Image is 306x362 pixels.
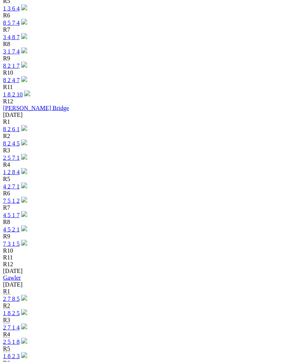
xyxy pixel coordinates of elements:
[3,233,303,240] div: R9
[3,198,20,204] a: 7 5 1 2
[21,225,27,232] img: play-circle.svg
[3,26,303,33] div: R7
[3,212,20,218] a: 4 5 1 7
[3,169,20,175] a: 1 2 8 4
[3,140,20,147] a: 8 2 4 5
[21,338,27,344] img: play-circle.svg
[3,112,303,118] div: [DATE]
[3,176,303,183] div: R5
[3,77,20,83] a: 8 2 4 7
[3,281,303,288] div: [DATE]
[21,352,27,358] img: play-circle.svg
[3,126,20,132] a: 8 2 6 1
[3,98,303,105] div: R12
[21,295,27,301] img: play-circle.svg
[3,84,303,90] div: R11
[3,91,23,98] a: 1 8 2 10
[21,154,27,160] img: play-circle.svg
[3,41,303,48] div: R8
[3,147,303,154] div: R3
[21,125,27,131] img: play-circle.svg
[3,275,21,281] a: Gawler
[3,5,20,12] a: 1 3 6 4
[3,190,303,197] div: R6
[3,247,303,254] div: R10
[3,226,20,233] a: 4 5 2 1
[3,204,303,211] div: R7
[3,339,20,345] a: 2 5 1 8
[3,183,20,190] a: 4 2 7 1
[3,296,20,302] a: 2 7 8 5
[21,240,27,246] img: play-circle.svg
[21,140,27,146] img: play-circle.svg
[3,20,20,26] a: 8 5 7 4
[3,219,303,225] div: R8
[21,33,27,39] img: play-circle.svg
[3,241,20,247] a: 7 3 1 5
[3,324,20,331] a: 2 7 1 4
[21,76,27,82] img: play-circle.svg
[3,353,20,359] a: 1 8 2 3
[3,310,20,316] a: 1 8 2 5
[3,69,303,76] div: R10
[21,19,27,25] img: play-circle.svg
[3,55,303,62] div: R9
[21,197,27,203] img: play-circle.svg
[21,211,27,217] img: play-circle.svg
[3,155,20,161] a: 2 5 7 1
[3,12,303,19] div: R6
[3,268,303,275] div: [DATE]
[3,118,303,125] div: R1
[21,48,27,54] img: play-circle.svg
[21,183,27,189] img: play-circle.svg
[21,324,27,330] img: play-circle.svg
[21,168,27,174] img: play-circle.svg
[3,161,303,168] div: R4
[21,5,27,11] img: play-circle.svg
[3,133,303,140] div: R2
[3,34,20,40] a: 3 4 8 7
[21,309,27,315] img: play-circle.svg
[24,90,30,97] img: play-circle.svg
[3,105,69,111] a: [PERSON_NAME] Bridge
[3,254,303,261] div: R11
[3,261,303,268] div: R12
[21,62,27,68] img: play-circle.svg
[3,63,20,69] a: 8 2 1 7
[3,48,20,55] a: 3 1 7 4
